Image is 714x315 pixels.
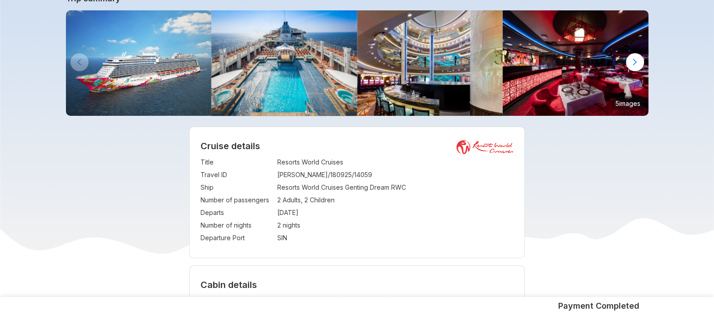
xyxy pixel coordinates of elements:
[612,96,644,110] small: 5 images
[201,232,273,244] td: Departure Port
[273,206,277,219] td: :
[277,294,443,306] td: Balcony Stateroom ([MEDICAL_DATA])
[277,156,513,169] td: Resorts World Cruises
[273,156,277,169] td: :
[558,301,639,311] h5: Payment Completed
[273,181,277,194] td: :
[277,169,513,181] td: [PERSON_NAME]/180925/14059
[273,169,277,181] td: :
[503,10,649,116] img: 16.jpg
[273,219,277,232] td: :
[201,279,513,290] h4: Cabin details
[201,181,273,194] td: Ship
[201,169,273,181] td: Travel ID
[201,156,273,169] td: Title
[277,206,513,219] td: [DATE]
[201,141,513,151] h2: Cruise details
[273,194,277,206] td: :
[201,219,273,232] td: Number of nights
[357,10,503,116] img: 4.jpg
[201,294,273,306] td: Cabin type
[211,10,357,116] img: Main-Pool-800x533.jpg
[273,294,277,306] td: :
[277,232,513,244] td: SIN
[277,194,513,206] td: 2 Adults, 2 Children
[66,10,212,116] img: GentingDreambyResortsWorldCruises-KlookIndia.jpg
[201,194,273,206] td: Number of passengers
[277,181,513,194] td: Resorts World Cruises Genting Dream RWC
[277,219,513,232] td: 2 nights
[273,232,277,244] td: :
[201,206,273,219] td: Departs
